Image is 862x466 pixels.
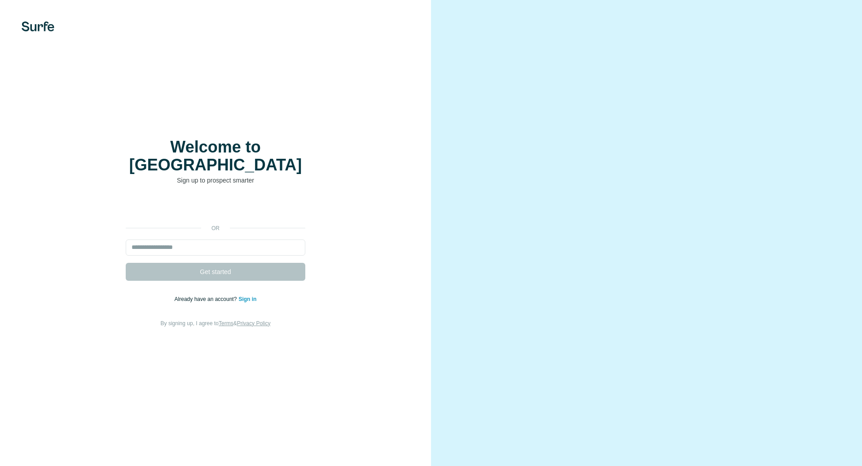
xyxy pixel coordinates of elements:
[201,224,230,232] p: or
[175,296,239,302] span: Already have an account?
[121,198,310,218] iframe: Schaltfläche „Über Google anmelden“
[219,320,233,327] a: Terms
[126,176,305,185] p: Sign up to prospect smarter
[237,320,271,327] a: Privacy Policy
[22,22,54,31] img: Surfe's logo
[126,138,305,174] h1: Welcome to [GEOGRAPHIC_DATA]
[161,320,271,327] span: By signing up, I agree to &
[238,296,256,302] a: Sign in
